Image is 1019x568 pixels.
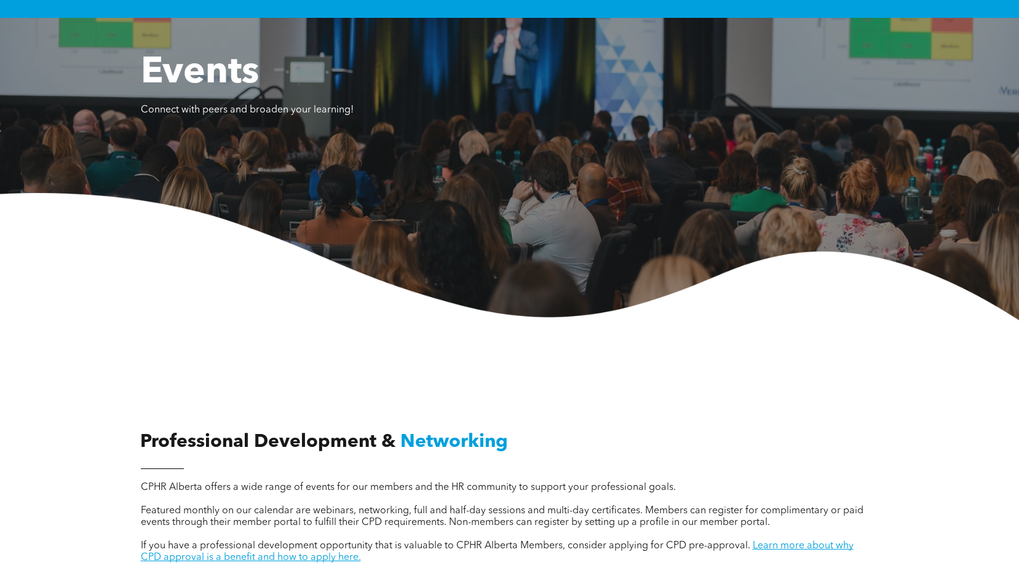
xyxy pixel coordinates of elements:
span: Networking [400,433,508,451]
span: Featured monthly on our calendar are webinars, networking, full and half-day sessions and multi-d... [141,506,863,527]
span: Connect with peers and broaden your learning! [141,105,354,115]
span: If you have a professional development opportunity that is valuable to CPHR Alberta Members, cons... [141,541,750,551]
span: Professional Development & [140,433,395,451]
span: Events [141,55,259,92]
span: CPHR Alberta offers a wide range of events for our members and the HR community to support your p... [141,483,676,492]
